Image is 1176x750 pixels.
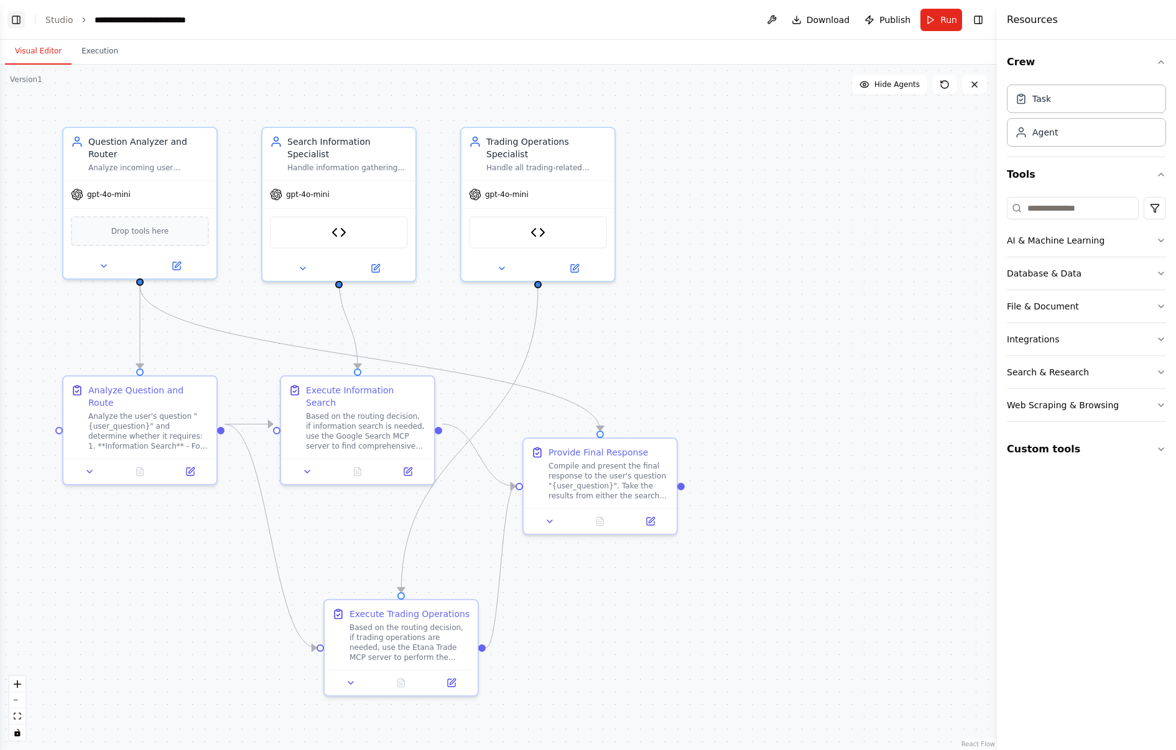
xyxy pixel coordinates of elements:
g: Edge from 4c7d460b-c139-40d3-9644-cd1303828242 to 2ec8f513-28c3-4fca-a071-948400861d44 [333,276,364,368]
button: Publish [859,9,915,31]
div: Based on the routing decision, if information search is needed, use the Google Search MCP server ... [306,411,427,451]
div: Question Analyzer and RouterAnalyze incoming user questions and intelligently determine whether t... [62,127,218,280]
div: Search & Research [1007,366,1089,378]
div: Analyze Question and RouteAnalyze the user's question "{user_question}" and determine whether it ... [62,375,218,485]
div: AI & Machine Learning [1007,234,1104,247]
div: Agent [1032,126,1058,139]
button: Execution [72,39,128,65]
div: Search Information SpecialistHandle information gathering requests by using the Google Search MCP... [261,127,417,282]
div: Analyze incoming user questions and intelligently determine whether they require general informat... [88,163,209,173]
button: Open in side panel [340,261,410,276]
div: Execute Trading OperationsBased on the routing decision, if trading operations are needed, use th... [323,599,479,697]
g: Edge from 6aa1a319-c4fa-4ef4-acf1-227eab825608 to 014fa76b-b199-4aa3-97eb-575d12ceae58 [134,286,146,368]
span: gpt-4o-mini [286,190,330,199]
button: Open in side panel [141,258,211,273]
div: Integrations [1007,333,1059,345]
nav: breadcrumb [45,14,216,26]
button: Crew [1007,45,1166,80]
button: toggle interactivity [9,725,25,741]
span: Download [807,14,850,26]
div: Provide Final ResponseCompile and present the final response to the user's question "{user_questi... [522,437,678,535]
button: Search & Research [1007,356,1166,388]
button: Custom tools [1007,432,1166,467]
button: Hide right sidebar [970,11,987,29]
div: Web Scraping & Browsing [1007,399,1119,411]
div: Based on the routing decision, if trading operations are needed, use the Etana Trade MCP server t... [350,623,470,662]
div: Task [1032,93,1051,105]
button: fit view [9,708,25,725]
div: Execute Trading Operations [350,608,470,620]
span: gpt-4o-mini [485,190,529,199]
span: Publish [879,14,910,26]
div: Tools [1007,192,1166,432]
div: Question Analyzer and Router [88,135,209,160]
button: AI & Machine Learning [1007,224,1166,257]
div: React Flow controls [9,676,25,741]
div: Compile and present the final response to the user's question "{user_question}". Take the results... [549,461,669,501]
div: Analyze Question and Route [88,384,209,409]
a: Studio [45,15,73,25]
button: Web Scraping & Browsing [1007,389,1166,421]
button: Open in side panel [430,675,473,690]
button: No output available [375,675,428,690]
button: No output available [331,464,384,479]
div: Handle information gathering requests by using the Google Search MCP server to find comprehensive... [287,163,408,173]
button: zoom in [9,676,25,692]
g: Edge from becf7c9c-128d-47ce-8fb7-a1da964a5859 to fa1d331a-f09c-4c95-a637-c77697a3e188 [486,480,516,654]
button: Open in side panel [169,464,211,479]
img: Google Search MCP Tool [331,225,346,240]
button: Integrations [1007,323,1166,355]
button: No output available [114,464,167,479]
div: Version 1 [10,75,42,85]
span: Run [940,14,957,26]
g: Edge from 014fa76b-b199-4aa3-97eb-575d12ceae58 to 2ec8f513-28c3-4fca-a071-948400861d44 [225,418,273,431]
div: Trading Operations Specialist [486,135,607,160]
div: Execute Information Search [306,384,427,409]
div: File & Document [1007,300,1079,313]
div: Trading Operations SpecialistHandle all trading-related requests by using the Etana Trade MCP ser... [460,127,616,282]
button: Open in side panel [629,514,672,529]
button: No output available [574,514,627,529]
g: Edge from 6aa1a319-c4fa-4ef4-acf1-227eab825608 to fa1d331a-f09c-4c95-a637-c77697a3e188 [134,286,606,431]
button: Tools [1007,157,1166,192]
span: Drop tools here [111,225,169,237]
div: Database & Data [1007,267,1081,280]
div: Crew [1007,80,1166,157]
g: Edge from 2ec8f513-28c3-4fca-a071-948400861d44 to fa1d331a-f09c-4c95-a637-c77697a3e188 [442,418,516,493]
button: Show left sidebar [7,11,25,29]
button: zoom out [9,692,25,708]
g: Edge from 014fa76b-b199-4aa3-97eb-575d12ceae58 to becf7c9c-128d-47ce-8fb7-a1da964a5859 [225,418,317,654]
button: Run [920,9,962,31]
button: Database & Data [1007,257,1166,290]
button: Open in side panel [386,464,429,479]
h4: Resources [1007,12,1058,27]
div: Search Information Specialist [287,135,408,160]
div: Provide Final Response [549,446,648,459]
div: Analyze the user's question "{user_question}" and determine whether it requires: 1. **Information... [88,411,209,451]
img: Etana Trade MCP Tool [530,225,545,240]
button: Visual Editor [5,39,72,65]
span: Hide Agents [874,80,920,89]
button: File & Document [1007,290,1166,322]
span: gpt-4o-mini [87,190,131,199]
button: Download [787,9,855,31]
button: Hide Agents [852,75,927,94]
div: Execute Information SearchBased on the routing decision, if information search is needed, use the... [280,375,435,485]
a: React Flow attribution [961,741,995,748]
button: Open in side panel [539,261,609,276]
div: Handle all trading-related requests by using the Etana Trade MCP server to execute trades, check ... [486,163,607,173]
g: Edge from 39338d0b-b624-4b65-b4d5-1236d5449953 to becf7c9c-128d-47ce-8fb7-a1da964a5859 [395,288,544,592]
